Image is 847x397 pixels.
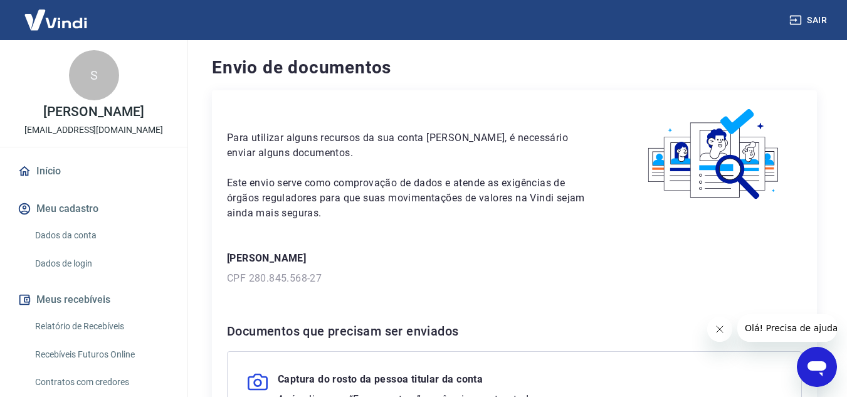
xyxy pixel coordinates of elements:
span: Olá! Precisa de ajuda? [8,9,105,19]
iframe: Botão para abrir a janela de mensagens [797,347,837,387]
a: Início [15,157,172,185]
p: [PERSON_NAME] [227,251,802,266]
a: Relatório de Recebíveis [30,314,172,339]
img: camera.b2297a88bb551696efc9a106f091b8f3.svg [248,372,268,392]
a: Dados da conta [30,223,172,248]
p: Este envio serve como comprovação de dados e atende as exigências de órgãos reguladores para que ... [227,176,597,221]
p: CPF 280.845.568-27 [227,271,802,286]
button: Meus recebíveis [15,286,172,314]
iframe: Mensagem da empresa [737,314,837,342]
div: S [69,50,119,100]
p: Captura do rosto da pessoa titular da conta [278,372,483,392]
a: Recebíveis Futuros Online [30,342,172,368]
img: Vindi [15,1,97,39]
p: Para utilizar alguns recursos da sua conta [PERSON_NAME], é necessário enviar alguns documentos. [227,130,597,161]
iframe: Fechar mensagem [707,317,732,342]
img: waiting_documents.41d9841a9773e5fdf392cede4d13b617.svg [627,105,802,204]
p: [EMAIL_ADDRESS][DOMAIN_NAME] [24,124,163,137]
h6: Documentos que precisam ser enviados [227,321,802,341]
button: Meu cadastro [15,195,172,223]
h4: Envio de documentos [212,55,817,80]
a: Dados de login [30,251,172,277]
a: Contratos com credores [30,369,172,395]
p: [PERSON_NAME] [43,105,144,119]
button: Sair [787,9,832,32]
